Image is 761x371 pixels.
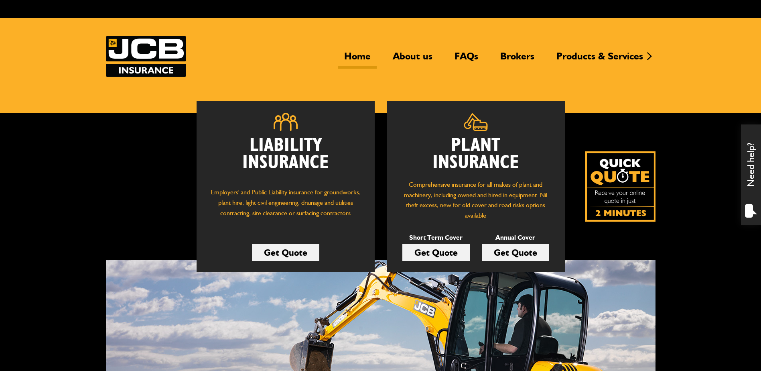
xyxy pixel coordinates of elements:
a: Get your insurance quote isn just 2-minutes [585,151,655,222]
a: Get Quote [402,244,470,261]
a: Products & Services [550,50,649,69]
img: Quick Quote [585,151,655,222]
p: Comprehensive insurance for all makes of plant and machinery, including owned and hired in equipm... [399,179,553,220]
p: Short Term Cover [402,232,470,243]
p: Annual Cover [482,232,549,243]
img: JCB Insurance Services logo [106,36,186,77]
a: Brokers [494,50,540,69]
a: JCB Insurance Services [106,36,186,77]
div: Need help? [741,124,761,225]
p: Employers' and Public Liability insurance for groundworks, plant hire, light civil engineering, d... [209,187,363,226]
a: About us [387,50,438,69]
a: Home [338,50,377,69]
a: FAQs [448,50,484,69]
a: Get Quote [252,244,319,261]
h2: Plant Insurance [399,137,553,171]
h2: Liability Insurance [209,137,363,179]
a: Get Quote [482,244,549,261]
